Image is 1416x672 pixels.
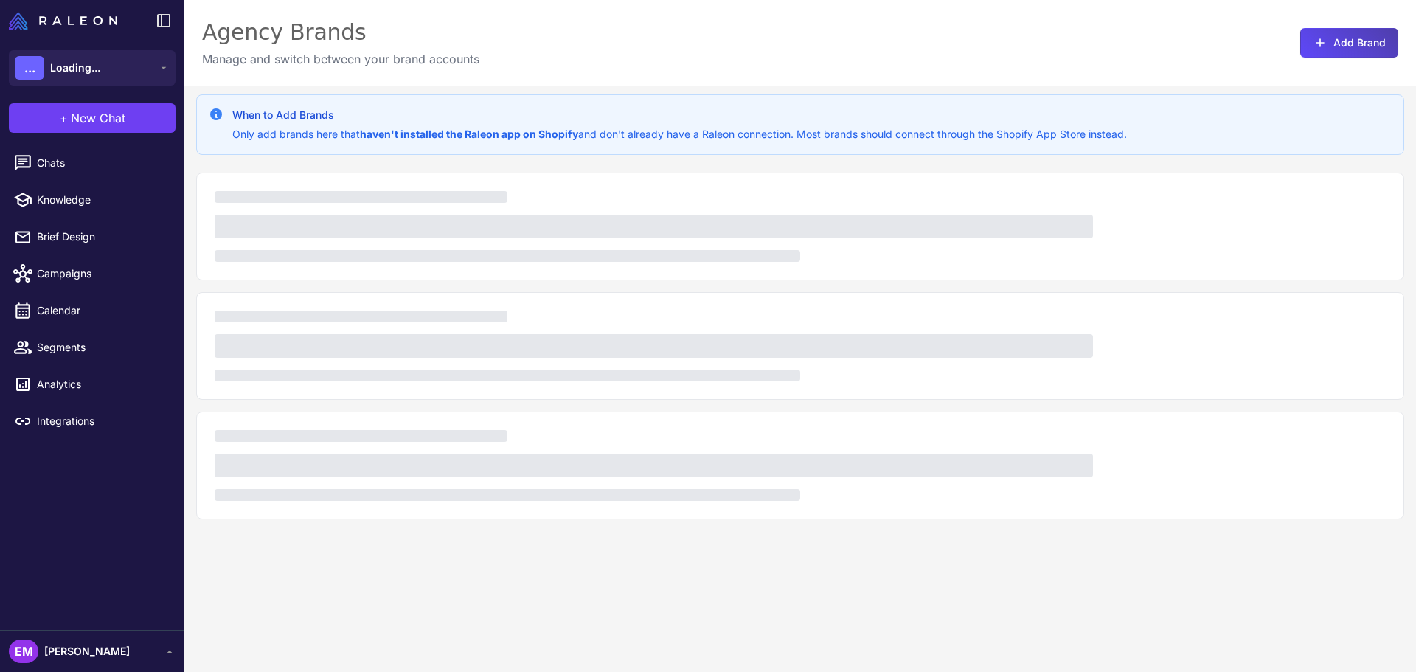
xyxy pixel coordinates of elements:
p: Only add brands here that and don't already have a Raleon connection. Most brands should connect ... [232,126,1127,142]
span: Knowledge [37,192,167,208]
span: Analytics [37,376,167,392]
a: Calendar [6,295,178,326]
span: Chats [37,155,167,171]
a: Integrations [6,406,178,437]
span: New Chat [71,109,125,127]
span: Integrations [37,413,167,429]
a: Knowledge [6,184,178,215]
button: ...Loading... [9,50,176,86]
img: Raleon Logo [9,12,117,30]
span: + [60,109,68,127]
span: Brief Design [37,229,167,245]
a: Raleon Logo [9,12,123,30]
span: Calendar [37,302,167,319]
span: Loading... [50,60,100,76]
span: Segments [37,339,167,356]
button: +New Chat [9,103,176,133]
p: Manage and switch between your brand accounts [202,50,479,68]
span: Campaigns [37,266,167,282]
span: [PERSON_NAME] [44,643,130,659]
div: EM [9,640,38,663]
strong: haven't installed the Raleon app on Shopify [360,128,578,140]
div: ... [15,56,44,80]
div: Agency Brands [202,18,479,47]
button: Add Brand [1300,28,1398,58]
a: Analytics [6,369,178,400]
a: Campaigns [6,258,178,289]
h3: When to Add Brands [232,107,1127,123]
a: Segments [6,332,178,363]
a: Chats [6,148,178,179]
a: Brief Design [6,221,178,252]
